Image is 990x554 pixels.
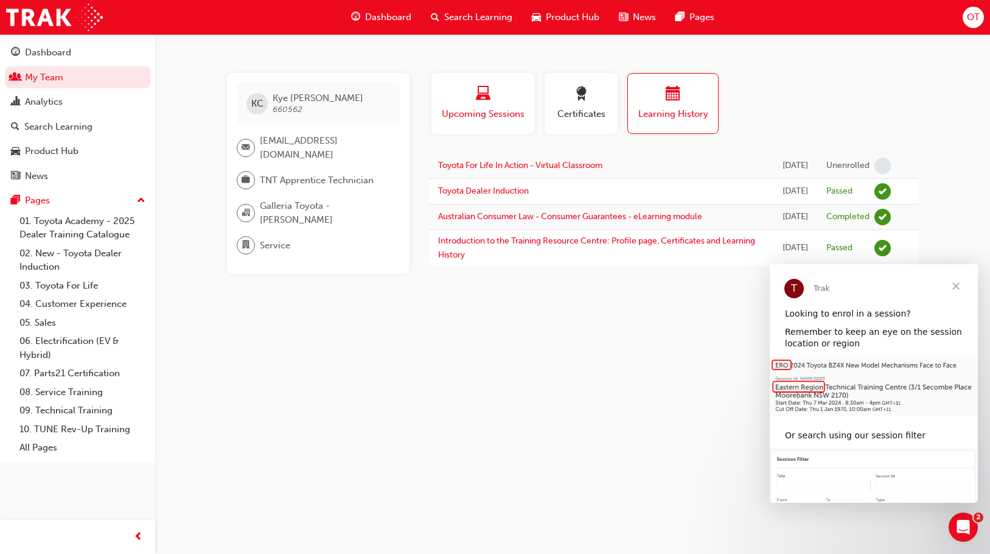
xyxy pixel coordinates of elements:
[11,122,19,133] span: search-icon
[441,107,526,121] span: Upcoming Sessions
[826,160,870,172] div: Unenrolled
[874,240,891,256] span: learningRecordVerb_PASS-icon
[25,144,78,158] div: Product Hub
[974,513,983,522] span: 2
[689,10,714,24] span: Pages
[15,332,150,364] a: 06. Electrification (EV & Hybrid)
[438,211,702,222] a: Australian Consumer Law - Consumer Guarantees - eLearning module
[242,172,250,188] span: briefcase-icon
[15,401,150,420] a: 09. Technical Training
[438,160,602,170] a: Toyota For Life In Action - Virtual Classroom
[666,86,680,103] span: calendar-icon
[25,194,50,208] div: Pages
[438,186,529,196] a: Toyota Dealer Induction
[15,212,150,244] a: 01. Toyota Academy - 2025 Dealer Training Catalogue
[5,140,150,163] a: Product Hub
[633,10,656,24] span: News
[15,244,150,276] a: 02. New - Toyota Dealer Induction
[5,189,150,212] button: Pages
[11,195,20,206] span: pages-icon
[15,314,150,332] a: 05. Sales
[6,4,103,31] img: Trak
[5,66,150,89] a: My Team
[15,438,150,457] a: All Pages
[532,10,541,25] span: car-icon
[431,10,439,25] span: search-icon
[5,41,150,64] a: Dashboard
[15,276,150,295] a: 03. Toyota For Life
[963,7,984,28] button: OT
[251,97,263,111] span: KC
[11,146,20,157] span: car-icon
[476,86,490,103] span: laptop-icon
[574,86,588,103] span: award-icon
[438,236,755,260] a: Introduction to the Training Resource Centre: Profile page, Certificates and Learning History
[444,10,512,24] span: Search Learning
[137,193,145,209] span: up-icon
[25,169,48,183] div: News
[770,264,978,503] iframe: Intercom live chat message
[666,5,724,30] a: pages-iconPages
[11,171,20,182] span: news-icon
[783,184,808,198] div: Fri Sep 05 2025 23:31:11 GMT+0800 (Australian Western Standard Time)
[783,241,808,255] div: Fri Sep 05 2025 22:18:32 GMT+0800 (Australian Western Standard Time)
[260,134,390,161] span: [EMAIL_ADDRESS][DOMAIN_NAME]
[783,210,808,224] div: Fri Sep 05 2025 22:45:22 GMT+0800 (Australian Western Standard Time)
[546,10,599,24] span: Product Hub
[260,199,390,226] span: Galleria Toyota - [PERSON_NAME]
[260,239,290,253] span: Service
[874,209,891,225] span: learningRecordVerb_COMPLETE-icon
[242,205,250,221] span: organisation-icon
[260,174,374,188] span: TNT Apprentice Technician
[545,73,618,134] button: Certificates
[949,513,978,542] iframe: Intercom live chat
[619,10,628,25] span: news-icon
[15,383,150,402] a: 08. Service Training
[826,186,852,197] div: Passed
[134,530,143,545] span: prev-icon
[421,5,522,30] a: search-iconSearch Learning
[5,91,150,113] a: Analytics
[242,140,250,156] span: email-icon
[783,159,808,173] div: Tue Sep 30 2025 12:07:44 GMT+0800 (Australian Western Standard Time)
[341,5,421,30] a: guage-iconDashboard
[554,107,608,121] span: Certificates
[242,237,250,253] span: department-icon
[431,73,535,134] button: Upcoming Sessions
[967,10,980,24] span: OT
[15,364,150,383] a: 07. Parts21 Certification
[25,46,71,60] div: Dashboard
[874,158,891,174] span: learningRecordVerb_NONE-icon
[351,10,360,25] span: guage-icon
[273,104,302,114] span: 660562
[11,97,20,108] span: chart-icon
[24,120,92,134] div: Search Learning
[5,116,150,138] a: Search Learning
[826,242,852,254] div: Passed
[273,93,363,103] span: Kye [PERSON_NAME]
[25,95,63,109] div: Analytics
[5,39,150,189] button: DashboardMy TeamAnalyticsSearch LearningProduct HubNews
[15,420,150,439] a: 10. TUNE Rev-Up Training
[522,5,609,30] a: car-iconProduct Hub
[637,107,709,121] span: Learning History
[609,5,666,30] a: news-iconNews
[11,72,20,83] span: people-icon
[826,211,870,223] div: Completed
[675,10,685,25] span: pages-icon
[11,47,20,58] span: guage-icon
[365,10,411,24] span: Dashboard
[627,73,719,134] button: Learning History
[15,295,150,314] a: 04. Customer Experience
[874,183,891,200] span: learningRecordVerb_PASS-icon
[5,165,150,188] a: News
